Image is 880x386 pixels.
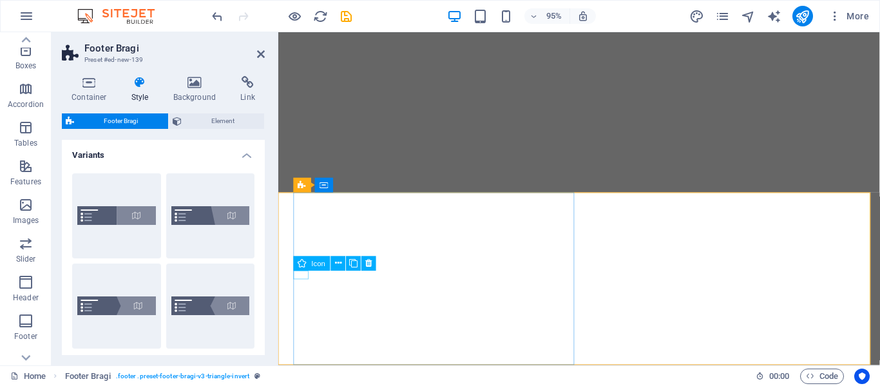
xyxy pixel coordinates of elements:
[15,61,37,71] p: Boxes
[854,369,870,384] button: Usercentrics
[338,8,354,24] button: save
[169,113,265,129] button: Element
[767,9,781,24] i: AI Writer
[524,8,570,24] button: 95%
[78,113,164,129] span: Footer Bragi
[544,8,564,24] h6: 95%
[313,9,328,24] i: Reload page
[209,8,225,24] button: undo
[689,8,705,24] button: design
[84,43,265,54] h2: Footer Bragi
[806,369,838,384] span: Code
[312,260,326,267] span: Icon
[10,177,41,187] p: Features
[62,76,122,103] h4: Container
[62,113,168,129] button: Footer Bragi
[13,293,39,303] p: Header
[186,113,261,129] span: Element
[65,369,111,384] span: Click to select. Double-click to edit
[778,371,780,381] span: :
[287,8,302,24] button: Click here to leave preview mode and continue editing
[14,138,37,148] p: Tables
[210,9,225,24] i: Undo: Add element (Ctrl+Z)
[65,369,261,384] nav: breadcrumb
[8,99,44,110] p: Accordion
[14,331,37,342] p: Footer
[767,8,782,24] button: text_generator
[741,8,756,24] button: navigator
[84,54,239,66] h3: Preset #ed-new-139
[231,76,265,103] h4: Link
[13,215,39,226] p: Images
[254,372,260,380] i: This element is a customizable preset
[164,76,231,103] h4: Background
[689,9,704,24] i: Design (Ctrl+Alt+Y)
[62,140,265,163] h4: Variants
[823,6,874,26] button: More
[792,6,813,26] button: publish
[795,9,810,24] i: Publish
[116,369,249,384] span: . footer .preset-footer-bragi-v3-triangle-invert
[756,369,790,384] h6: Session time
[16,254,36,264] p: Slider
[715,8,731,24] button: pages
[715,9,730,24] i: Pages (Ctrl+Alt+S)
[74,8,171,24] img: Editor Logo
[122,76,164,103] h4: Style
[769,369,789,384] span: 00 00
[577,10,589,22] i: On resize automatically adjust zoom level to fit chosen device.
[741,9,756,24] i: Navigator
[10,369,46,384] a: Click to cancel selection. Double-click to open Pages
[800,369,844,384] button: Code
[339,9,354,24] i: Save (Ctrl+S)
[828,10,869,23] span: More
[312,8,328,24] button: reload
